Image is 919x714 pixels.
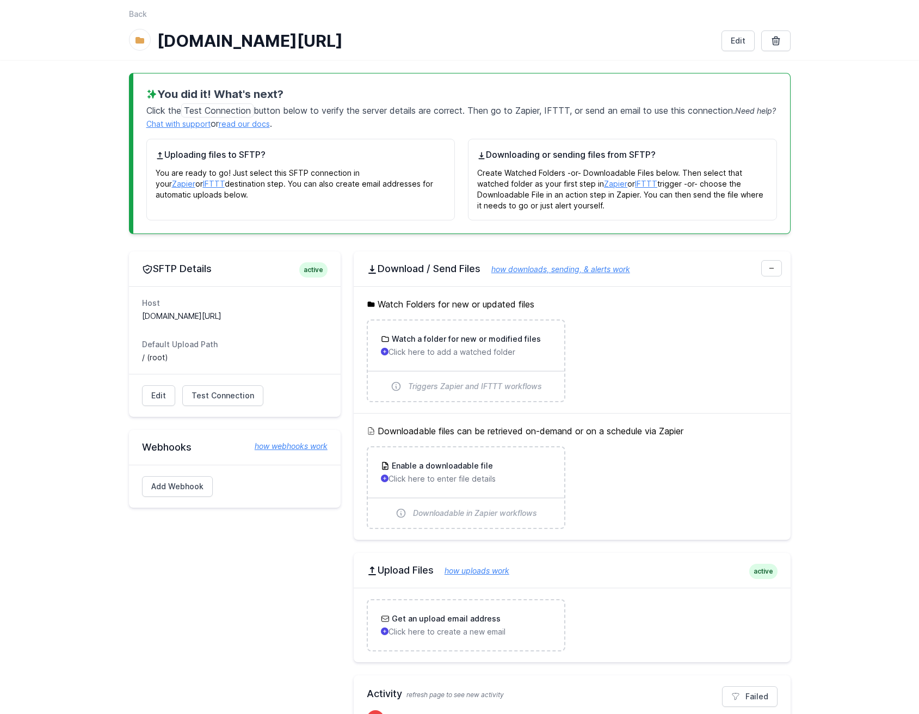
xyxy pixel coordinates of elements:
a: Zapier [604,179,627,188]
h3: Watch a folder for new or modified files [390,334,541,344]
a: Get an upload email address Click here to create a new email [368,600,564,650]
a: how webhooks work [244,441,328,452]
p: Click here to enter file details [381,473,551,484]
a: Watch a folder for new or modified files Click here to add a watched folder Triggers Zapier and I... [368,321,564,401]
h2: Upload Files [367,564,778,577]
h4: Downloading or sending files from SFTP? [477,148,768,161]
a: read our docs [219,119,270,128]
p: Create Watched Folders -or- Downloadable Files below. Then select that watched folder as your fir... [477,161,768,211]
a: how downloads, sending, & alerts work [480,264,630,274]
a: Test Connection [182,385,263,406]
span: refresh page to see new activity [406,691,504,699]
a: IFTTT [635,179,657,188]
a: Edit [142,385,175,406]
a: Back [129,9,147,20]
span: Test Connection [192,390,254,401]
h3: You did it! What's next? [146,87,777,102]
h3: Get an upload email address [390,613,501,624]
h2: Download / Send Files [367,262,778,275]
dd: [DOMAIN_NAME][URL] [142,311,328,322]
span: active [749,564,778,579]
span: active [299,262,328,278]
a: IFTTT [203,179,225,188]
a: Edit [721,30,755,51]
a: Zapier [172,179,195,188]
h2: Webhooks [142,441,328,454]
a: Add Webhook [142,476,213,497]
h5: Watch Folders for new or updated files [367,298,778,311]
dt: Host [142,298,328,309]
dd: / (root) [142,352,328,363]
h3: Enable a downloadable file [390,460,493,471]
p: Click the button below to verify the server details are correct. Then go to Zapier, IFTTT, or sen... [146,102,777,130]
span: Downloadable in Zapier workflows [413,508,537,519]
a: how uploads work [434,566,509,575]
h1: [DOMAIN_NAME][URL] [157,31,713,51]
h5: Downloadable files can be retrieved on-demand or on a schedule via Zapier [367,424,778,438]
p: Click here to add a watched folder [381,347,551,358]
a: Failed [722,686,778,707]
p: Click here to create a new email [381,626,551,637]
h2: SFTP Details [142,262,328,275]
h2: Activity [367,686,778,701]
a: Chat with support [146,119,211,128]
p: You are ready to go! Just select this SFTP connection in your or destination step. You can also c... [156,161,446,200]
span: Need help? [735,106,776,115]
nav: Breadcrumb [129,9,791,26]
span: Triggers Zapier and IFTTT workflows [408,381,542,392]
a: Enable a downloadable file Click here to enter file details Downloadable in Zapier workflows [368,447,564,528]
span: Test Connection [181,103,254,118]
h4: Uploading files to SFTP? [156,148,446,161]
dt: Default Upload Path [142,339,328,350]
